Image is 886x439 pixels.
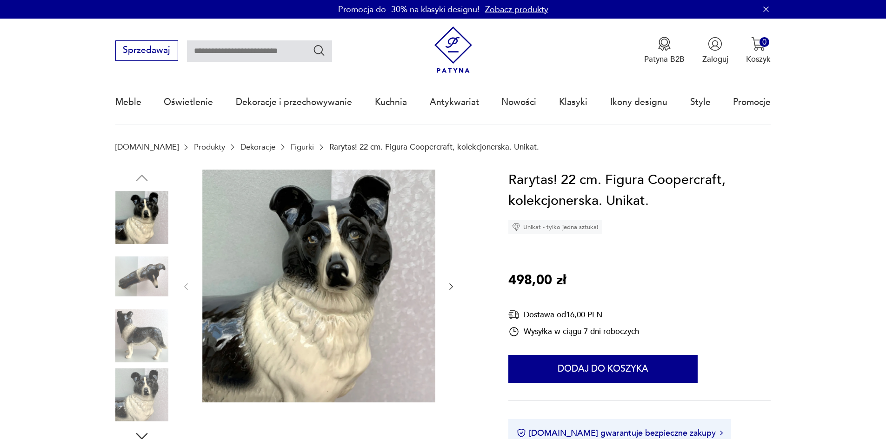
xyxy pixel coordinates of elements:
img: Zdjęcie produktu Rarytas! 22 cm. Figura Coopercraft, kolekcjonerska. Unikat. [115,191,168,244]
img: Zdjęcie produktu Rarytas! 22 cm. Figura Coopercraft, kolekcjonerska. Unikat. [115,368,168,421]
a: Ikony designu [610,81,667,124]
a: Ikona medaluPatyna B2B [644,37,685,65]
a: Meble [115,81,141,124]
a: Klasyki [559,81,587,124]
button: Dodaj do koszyka [508,355,698,383]
a: Promocje [733,81,771,124]
a: Oświetlenie [164,81,213,124]
div: Wysyłka w ciągu 7 dni roboczych [508,326,639,337]
img: Ikona strzałki w prawo [720,431,723,435]
img: Ikona certyfikatu [517,428,526,438]
a: Sprzedawaj [115,47,178,55]
button: Zaloguj [702,37,728,65]
img: Ikonka użytkownika [708,37,722,51]
a: Produkty [194,143,225,151]
img: Ikona diamentu [512,223,520,231]
img: Ikona dostawy [508,309,520,321]
a: Nowości [501,81,536,124]
a: Dekoracje i przechowywanie [236,81,352,124]
p: Koszyk [746,54,771,65]
p: 498,00 zł [508,270,566,291]
a: Antykwariat [430,81,479,124]
div: 0 [759,37,769,47]
button: Patyna B2B [644,37,685,65]
img: Patyna - sklep z meblami i dekoracjami vintage [430,26,477,73]
button: 0Koszyk [746,37,771,65]
a: Zobacz produkty [485,4,548,15]
button: Szukaj [313,44,326,57]
img: Zdjęcie produktu Rarytas! 22 cm. Figura Coopercraft, kolekcjonerska. Unikat. [115,309,168,362]
p: Zaloguj [702,54,728,65]
h1: Rarytas! 22 cm. Figura Coopercraft, kolekcjonerska. Unikat. [508,170,771,212]
img: Zdjęcie produktu Rarytas! 22 cm. Figura Coopercraft, kolekcjonerska. Unikat. [202,170,435,402]
a: Figurki [291,143,314,151]
img: Zdjęcie produktu Rarytas! 22 cm. Figura Coopercraft, kolekcjonerska. Unikat. [115,250,168,303]
img: Ikona medalu [657,37,672,51]
div: Dostawa od 16,00 PLN [508,309,639,321]
button: [DOMAIN_NAME] gwarantuje bezpieczne zakupy [517,427,723,439]
p: Rarytas! 22 cm. Figura Coopercraft, kolekcjonerska. Unikat. [329,143,539,151]
p: Promocja do -30% na klasyki designu! [338,4,480,15]
a: Dekoracje [240,143,275,151]
button: Sprzedawaj [115,40,178,61]
a: Kuchnia [375,81,407,124]
p: Patyna B2B [644,54,685,65]
a: Style [690,81,711,124]
div: Unikat - tylko jedna sztuka! [508,220,602,234]
a: [DOMAIN_NAME] [115,143,179,151]
img: Ikona koszyka [751,37,766,51]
